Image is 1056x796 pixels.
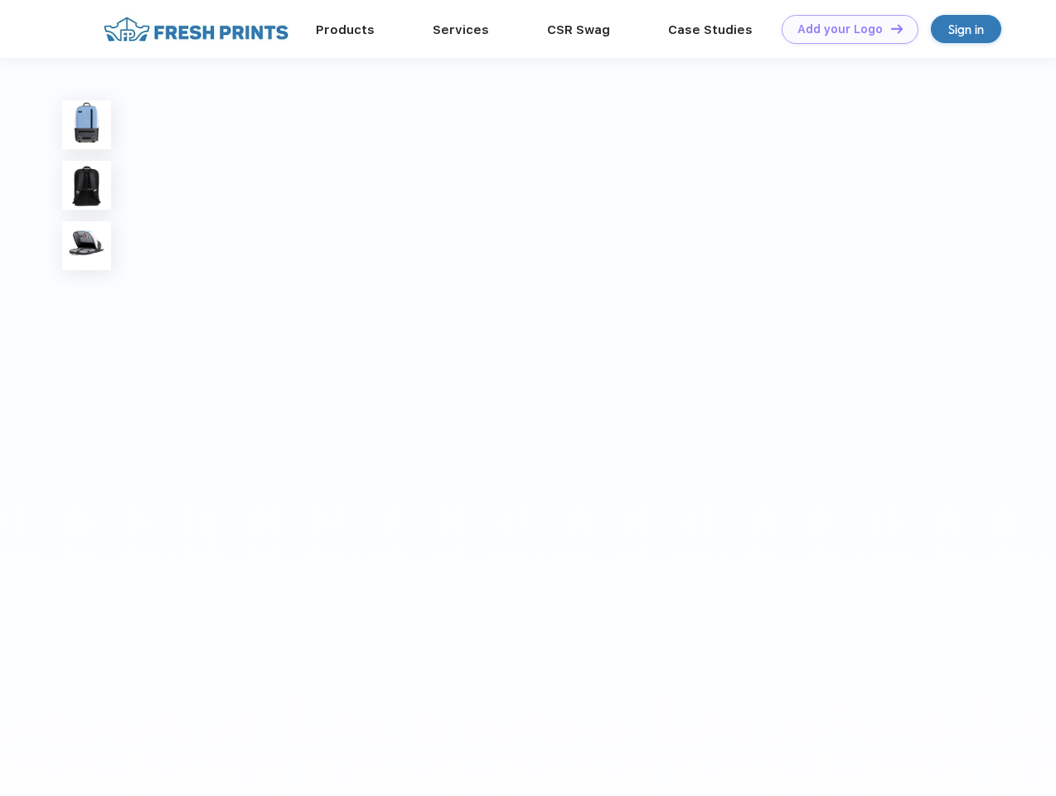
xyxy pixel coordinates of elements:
[99,15,293,44] img: fo%20logo%202.webp
[797,22,883,36] div: Add your Logo
[931,15,1001,43] a: Sign in
[948,20,984,39] div: Sign in
[62,161,111,210] img: func=resize&h=100
[891,24,903,33] img: DT
[62,100,111,149] img: func=resize&h=100
[62,221,111,270] img: func=resize&h=100
[316,22,375,37] a: Products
